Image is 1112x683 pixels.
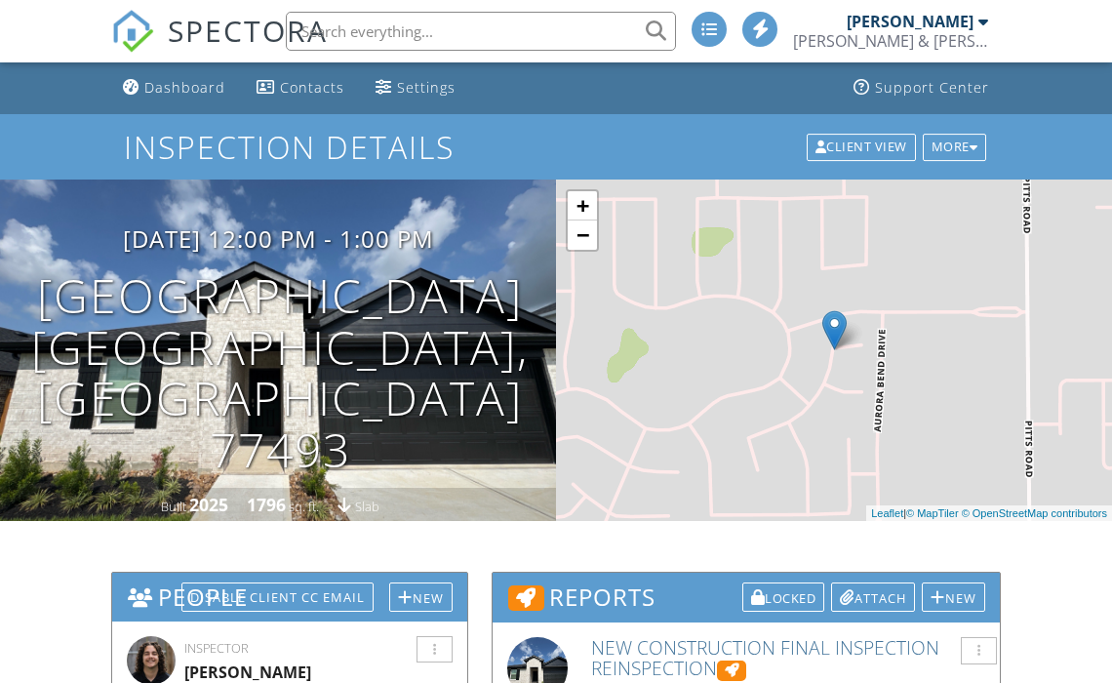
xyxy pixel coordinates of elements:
[568,191,597,221] a: Zoom in
[111,10,154,53] img: The Best Home Inspection Software - Spectora
[286,12,676,51] input: Search everything...
[181,583,374,612] div: Disable Client CC Email
[111,26,328,67] a: SPECTORA
[568,221,597,250] a: Zoom out
[831,583,915,612] div: Attach
[31,270,529,476] h1: [GEOGRAPHIC_DATA] [GEOGRAPHIC_DATA], [GEOGRAPHIC_DATA] 77493
[493,573,1000,623] h3: Reports
[389,583,453,612] div: New
[807,134,916,161] div: Client View
[247,493,286,516] div: 1796
[368,70,463,106] a: Settings
[923,134,987,161] div: More
[289,498,319,515] span: sq. ft.
[123,225,434,252] h3: [DATE] 12:00 pm - 1:00 pm
[144,78,225,97] div: Dashboard
[355,498,379,515] span: slab
[249,70,352,106] a: Contacts
[189,493,228,516] div: 2025
[397,78,456,97] div: Settings
[280,78,344,97] div: Contacts
[847,12,973,31] div: [PERSON_NAME]
[168,10,328,51] span: SPECTORA
[115,70,233,106] a: Dashboard
[846,70,997,106] a: Support Center
[906,507,959,519] a: © MapTiler
[962,507,1107,519] a: © OpenStreetMap contributors
[922,583,985,612] div: New
[742,583,825,612] div: Locked
[112,573,467,621] h3: People
[805,137,921,154] a: Client View
[793,31,988,51] div: Bryan & Bryan Inspections
[591,637,985,681] h6: New Construction Final Inspection Reinspection
[871,507,903,519] a: Leaflet
[161,498,186,515] span: Built
[184,639,249,657] span: Inspector
[124,130,988,164] h1: Inspection Details
[875,78,989,97] div: Support Center
[866,505,1112,522] div: |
